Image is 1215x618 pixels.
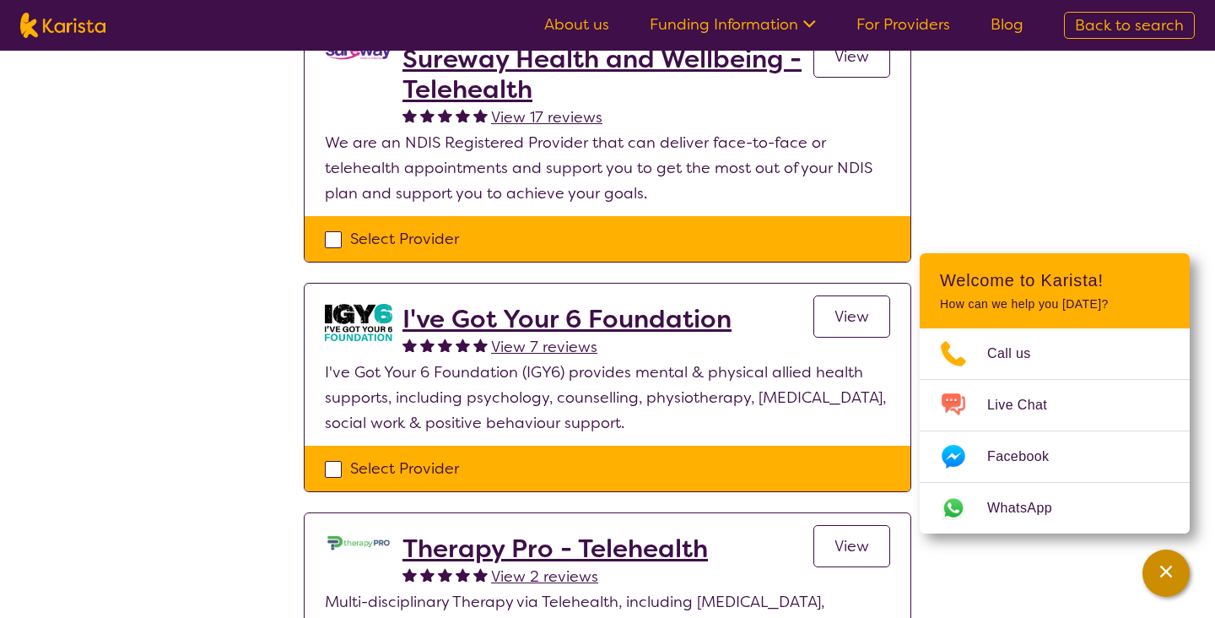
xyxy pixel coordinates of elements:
span: View [834,306,869,327]
span: Live Chat [987,393,1067,418]
img: vgwqq8bzw4bddvbx0uac.png [325,44,392,62]
ul: Choose channel [920,328,1190,534]
a: About us [544,14,609,35]
img: fullstar [438,338,452,352]
img: fullstar [456,338,470,352]
img: fullstar [456,567,470,582]
img: fullstar [473,567,488,582]
img: fullstar [438,567,452,582]
a: For Providers [856,14,950,35]
span: Facebook [987,444,1069,469]
img: Karista logo [20,13,105,38]
span: View 2 reviews [491,566,598,587]
a: Back to search [1064,12,1195,39]
a: Funding Information [650,14,816,35]
a: I've Got Your 6 Foundation [402,304,732,334]
span: View [834,46,869,67]
span: View [834,536,869,556]
img: lehxprcbtunjcwin5sb4.jpg [325,534,392,552]
span: View 17 reviews [491,107,602,127]
div: Channel Menu [920,253,1190,534]
a: Blog [991,14,1023,35]
img: fullstar [402,108,417,122]
p: We are an NDIS Registered Provider that can deliver face-to-face or telehealth appointments and s... [325,130,890,206]
a: Web link opens in a new tab. [920,483,1190,534]
a: Sureway Health and Wellbeing - Telehealth [402,44,813,105]
a: View 2 reviews [491,564,598,589]
img: fullstar [420,567,435,582]
img: fullstar [473,338,488,352]
span: WhatsApp [987,496,1072,521]
a: View [813,525,890,567]
span: View 7 reviews [491,337,597,357]
span: Back to search [1075,15,1184,35]
img: fullstar [473,108,488,122]
button: Channel Menu [1142,550,1190,597]
img: fullstar [438,108,452,122]
span: Call us [987,341,1051,366]
img: fullstar [420,108,435,122]
h2: Welcome to Karista! [940,270,1169,290]
a: Therapy Pro - Telehealth [402,534,708,564]
img: fullstar [456,108,470,122]
p: I've Got Your 6 Foundation (IGY6) provides mental & physical allied health supports, including ps... [325,360,890,436]
img: aw0qclyvxjfem2oefjis.jpg [325,304,392,341]
img: fullstar [420,338,435,352]
img: fullstar [402,567,417,582]
p: How can we help you [DATE]? [940,297,1169,312]
a: View 17 reviews [491,105,602,130]
a: View 7 reviews [491,334,597,360]
img: fullstar [402,338,417,352]
a: View [813,295,890,338]
a: View [813,35,890,78]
